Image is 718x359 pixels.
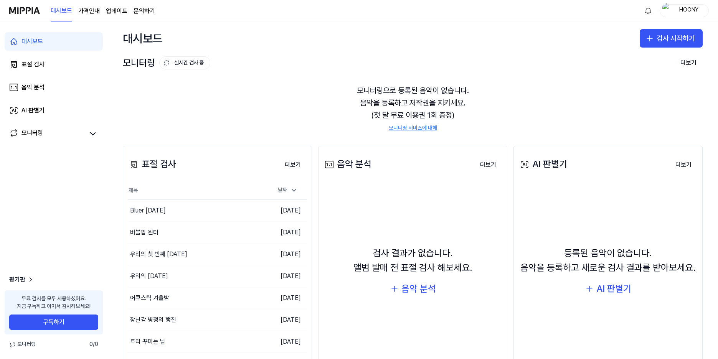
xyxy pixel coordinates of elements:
[9,315,98,330] button: 구독하기
[262,265,307,287] td: [DATE]
[21,106,45,115] div: AI 판별기
[279,157,307,173] button: 더보기
[5,32,103,51] a: 대시보드
[518,157,567,171] div: AI 판별기
[644,6,653,15] img: 알림
[130,228,158,237] div: 버블팝 윈터
[159,56,210,69] button: 실시간 검사 중
[353,246,472,275] div: 검사 결과가 없습니다. 앨범 발매 전 표절 검사 해보세요.
[401,282,436,296] div: 음악 분석
[323,157,371,171] div: 음악 분석
[51,0,72,21] a: 대시보드
[17,295,91,310] div: 무료 검사를 모두 사용하셨어요. 지금 구독하고 이어서 검사해보세요!
[390,282,436,296] button: 음악 분석
[660,4,709,17] button: profileHOONY
[5,55,103,74] a: 표절 검사
[262,309,307,331] td: [DATE]
[262,287,307,309] td: [DATE]
[275,184,301,196] div: 날짜
[78,7,100,16] a: 가격안내
[21,37,43,46] div: 대시보드
[130,315,176,324] div: 장난감 병정의 행진
[474,157,502,173] button: 더보기
[262,200,307,222] td: [DATE]
[640,29,703,48] button: 검사 시작하기
[130,293,169,303] div: 어쿠스틱 겨울밤
[262,331,307,353] td: [DATE]
[262,244,307,265] td: [DATE]
[9,275,35,284] a: 평가판
[674,6,704,15] div: HOONY
[520,246,696,275] div: 등록된 음악이 없습니다. 음악을 등록하고 새로운 검사 결과를 받아보세요.
[89,341,98,348] span: 0 / 0
[128,157,176,171] div: 표절 검사
[585,282,631,296] button: AI 판별기
[389,124,437,132] a: 모니터링 서비스에 대해
[596,282,631,296] div: AI 판별기
[662,3,672,18] img: profile
[123,29,163,48] div: 대시보드
[21,83,45,92] div: 음악 분석
[134,7,155,16] a: 문의하기
[130,250,187,259] div: 우리의 첫 번째 [DATE]
[106,7,127,16] a: 업데이트
[123,56,210,70] div: 모니터링
[128,181,262,200] th: 제목
[130,206,166,215] div: Bluer [DATE]
[262,222,307,244] td: [DATE]
[123,75,703,141] div: 모니터링으로 등록된 음악이 없습니다. 음악을 등록하고 저작권을 지키세요. (첫 달 무료 이용권 1회 증정)
[674,55,703,71] button: 더보기
[669,157,698,173] button: 더보기
[130,272,168,281] div: 우리의 [DATE]
[130,337,165,346] div: 트리 꾸미는 날
[9,341,36,348] span: 모니터링
[9,128,84,139] a: 모니터링
[21,128,43,139] div: 모니터링
[9,275,25,284] span: 평가판
[5,101,103,120] a: AI 판별기
[5,78,103,97] a: 음악 분석
[21,60,45,69] div: 표절 검사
